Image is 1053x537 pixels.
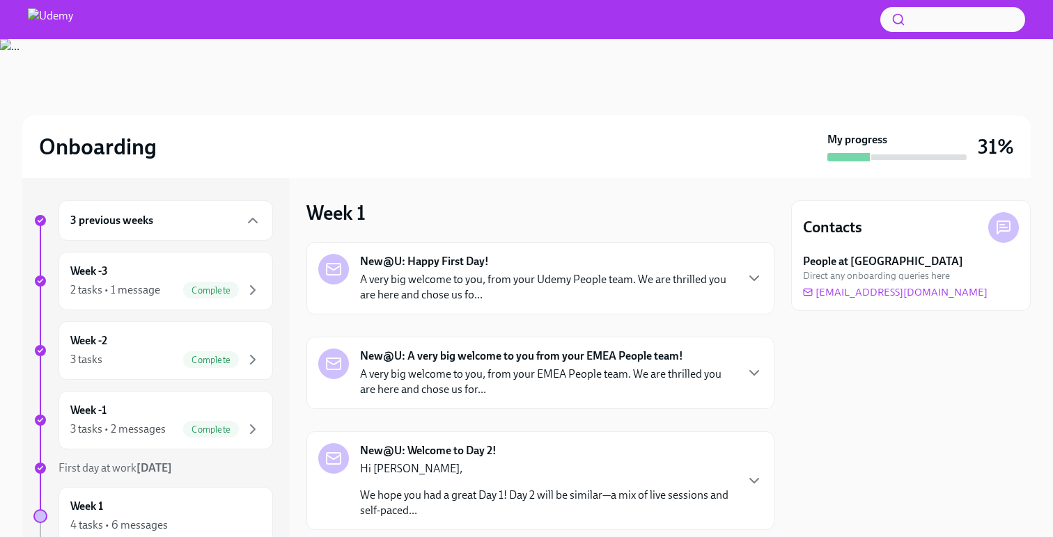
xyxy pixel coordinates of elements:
h3: Week 1 [306,200,366,225]
span: First day at work [58,461,172,474]
span: Complete [183,424,239,435]
span: Direct any onboarding queries here [803,269,950,282]
a: [EMAIL_ADDRESS][DOMAIN_NAME] [803,285,988,299]
div: 4 tasks • 6 messages [70,518,168,533]
div: 3 tasks • 2 messages [70,422,166,437]
div: 3 tasks [70,352,102,367]
strong: New@U: Welcome to Day 2! [360,443,497,458]
p: Hi [PERSON_NAME], [360,461,735,476]
a: Week -13 tasks • 2 messagesComplete [33,391,273,449]
div: 2 tasks • 1 message [70,282,160,298]
h3: 31% [978,134,1014,159]
div: 3 previous weeks [58,200,273,241]
strong: My progress [827,132,887,147]
h2: Onboarding [39,133,157,161]
img: Udemy [28,8,73,31]
p: A very big welcome to you, from your Udemy People team. We are thrilled you are here and chose us... [360,272,735,303]
a: Week -32 tasks • 1 messageComplete [33,252,273,310]
strong: New@U: A very big welcome to you from your EMEA People team! [360,348,683,364]
span: Complete [183,355,239,365]
p: We hope you had a great Day 1! Day 2 will be similar—a mix of live sessions and self-paced... [360,488,735,518]
span: Complete [183,285,239,296]
h6: Week -2 [70,333,107,348]
strong: People at [GEOGRAPHIC_DATA] [803,254,963,269]
h6: Week -3 [70,264,108,279]
h6: Week -1 [70,403,107,418]
a: First day at work[DATE] [33,460,273,476]
a: Week -23 tasksComplete [33,321,273,380]
h6: Week 1 [70,499,103,514]
strong: New@U: Happy First Day! [360,254,489,269]
strong: [DATE] [136,461,172,474]
h6: 3 previous weeks [70,213,153,228]
h4: Contacts [803,217,862,238]
p: A very big welcome to you, from your EMEA People team. We are thrilled you are here and chose us ... [360,367,735,397]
